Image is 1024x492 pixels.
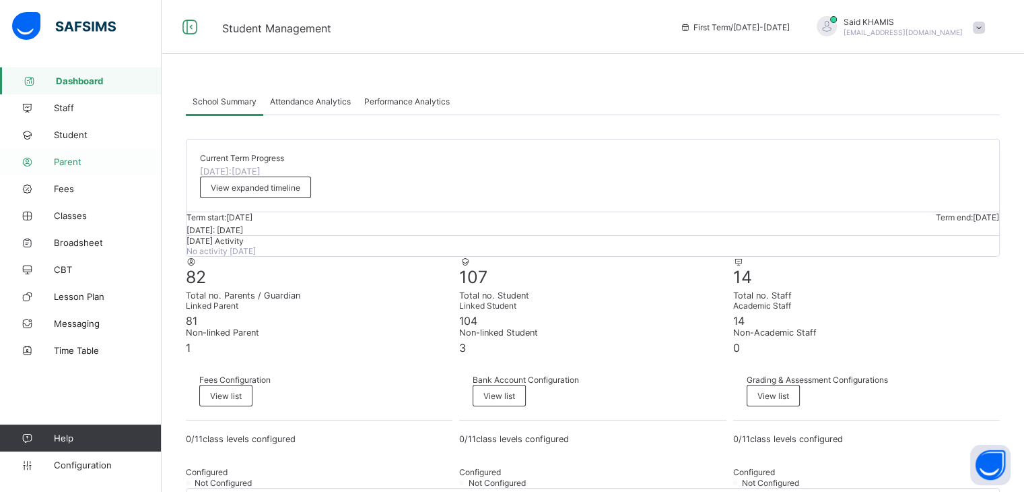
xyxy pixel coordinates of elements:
[186,290,452,301] span: Total no. Parents / Guardian
[733,467,775,477] span: Configured
[210,391,242,401] span: View list
[186,246,256,256] span: No activity [DATE]
[459,290,726,301] span: Total no. Student
[200,153,284,163] span: Current Term Progress
[186,212,252,222] span: Term start: [DATE]
[970,445,1011,485] button: Open asap
[222,22,331,35] span: Student Management
[211,183,300,193] span: View expanded timeline
[54,183,162,194] span: Fees
[467,478,530,488] span: Not Configured
[364,96,450,106] span: Performance Analytics
[186,314,197,328] span: 81
[459,467,501,477] span: Configured
[733,301,791,311] span: Academic Staff
[733,314,745,328] span: 14
[186,341,191,355] span: 1
[757,391,789,401] span: View list
[747,375,888,385] span: Grading & Assessment Configurations
[483,391,515,401] span: View list
[844,28,963,36] span: [EMAIL_ADDRESS][DOMAIN_NAME]
[54,102,162,113] span: Staff
[54,210,162,221] span: Classes
[186,225,243,235] span: [DATE]: [DATE]
[803,16,992,38] div: SaidKHAMIS
[54,345,162,356] span: Time Table
[56,75,162,86] span: Dashboard
[473,375,579,385] span: Bank Account Configuration
[200,166,261,177] span: [DATE]: [DATE]
[12,12,116,40] img: safsims
[186,236,244,246] span: [DATE] Activity
[54,156,162,167] span: Parent
[54,318,162,329] span: Messaging
[844,17,963,27] span: Said KHAMIS
[733,434,843,444] span: 0 / 11 class levels configured
[459,314,477,328] span: 104
[459,341,466,355] span: 3
[54,237,162,248] span: Broadsheet
[54,460,161,470] span: Configuration
[733,341,740,355] span: 0
[54,433,161,443] span: Help
[54,264,162,275] span: CBT
[936,212,999,222] span: Term end: [DATE]
[54,291,162,302] span: Lesson Plan
[186,267,206,287] span: 82
[733,290,1000,301] span: Total no. Staff
[459,301,516,311] span: Linked Student
[459,328,726,338] span: Non-linked Student
[186,301,238,311] span: Linked Parent
[186,434,296,444] span: 0 / 11 class levels configured
[733,267,752,287] span: 14
[199,375,271,385] span: Fees Configuration
[459,267,487,287] span: 107
[54,129,162,140] span: Student
[193,96,257,106] span: School Summary
[270,96,351,106] span: Attendance Analytics
[680,22,790,32] span: session/term information
[741,478,803,488] span: Not Configured
[193,478,256,488] span: Not Configured
[186,467,228,477] span: Configured
[733,328,1000,338] span: Non-Academic Staff
[186,328,452,338] span: Non-linked Parent
[459,434,569,444] span: 0 / 11 class levels configured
